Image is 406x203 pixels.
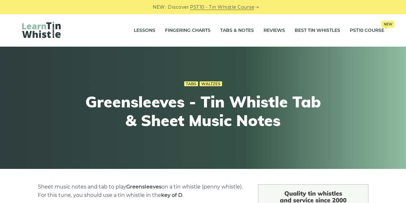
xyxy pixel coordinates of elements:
strong: Greensleeves [126,184,161,190]
a: Tabs & Notes [220,23,254,39]
a: Lessons [134,23,155,39]
a: Tabs [184,81,198,87]
a: PST10 CourseNew [350,23,384,39]
p: Sheet music notes and tab to play on a tin whistle (penny whistle). For this tune, you should use... [38,183,243,199]
a: Reviews [263,23,285,39]
strong: key of D [161,192,182,198]
a: Waltzes [200,81,222,87]
a: Fingering Charts [165,23,211,39]
span: New [381,21,394,28]
a: Best Tin Whistles [295,23,340,39]
img: LearnTinWhistle.com [22,22,61,38]
h1: Greensleeves - Tin Whistle Tab & Sheet Music Notes [85,93,321,130]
